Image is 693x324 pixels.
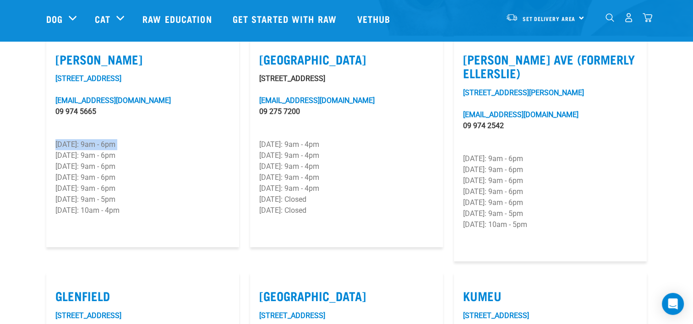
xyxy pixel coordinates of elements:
[259,161,434,172] p: [DATE]: 9am - 4pm
[259,150,434,161] p: [DATE]: 9am - 4pm
[55,107,96,116] a: 09 974 5665
[46,12,63,26] a: Dog
[463,186,638,197] p: [DATE]: 9am - 6pm
[55,183,230,194] p: [DATE]: 9am - 6pm
[55,161,230,172] p: [DATE]: 9am - 6pm
[506,13,518,22] img: van-moving.png
[463,110,578,119] a: [EMAIL_ADDRESS][DOMAIN_NAME]
[463,164,638,175] p: [DATE]: 9am - 6pm
[606,13,614,22] img: home-icon-1@2x.png
[463,121,504,130] a: 09 974 2542
[523,17,576,20] span: Set Delivery Area
[133,0,223,37] a: Raw Education
[259,194,434,205] p: [DATE]: Closed
[259,73,434,84] p: [STREET_ADDRESS]
[259,205,434,216] p: [DATE]: Closed
[55,96,171,105] a: [EMAIL_ADDRESS][DOMAIN_NAME]
[662,293,684,315] div: Open Intercom Messenger
[55,150,230,161] p: [DATE]: 9am - 6pm
[463,175,638,186] p: [DATE]: 9am - 6pm
[259,311,325,320] a: [STREET_ADDRESS]
[348,0,402,37] a: Vethub
[259,107,300,116] a: 09 275 7200
[259,183,434,194] p: [DATE]: 9am - 4pm
[55,172,230,183] p: [DATE]: 9am - 6pm
[463,88,584,97] a: [STREET_ADDRESS][PERSON_NAME]
[463,197,638,208] p: [DATE]: 9am - 6pm
[463,153,638,164] p: [DATE]: 9am - 6pm
[55,52,230,66] label: [PERSON_NAME]
[624,13,633,22] img: user.png
[55,205,230,216] p: [DATE]: 10am - 4pm
[224,0,348,37] a: Get started with Raw
[55,289,230,303] label: Glenfield
[643,13,652,22] img: home-icon@2x.png
[463,208,638,219] p: [DATE]: 9am - 5pm
[259,289,434,303] label: [GEOGRAPHIC_DATA]
[463,52,638,80] label: [PERSON_NAME] Ave (Formerly Ellerslie)
[55,74,121,83] a: [STREET_ADDRESS]
[55,139,230,150] p: [DATE]: 9am - 6pm
[259,96,375,105] a: [EMAIL_ADDRESS][DOMAIN_NAME]
[95,12,110,26] a: Cat
[259,52,434,66] label: [GEOGRAPHIC_DATA]
[463,219,638,230] p: [DATE]: 10am - 5pm
[55,311,121,320] a: [STREET_ADDRESS]
[55,194,230,205] p: [DATE]: 9am - 5pm
[463,289,638,303] label: Kumeu
[259,172,434,183] p: [DATE]: 9am - 4pm
[463,311,529,320] a: [STREET_ADDRESS]
[259,139,434,150] p: [DATE]: 9am - 4pm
